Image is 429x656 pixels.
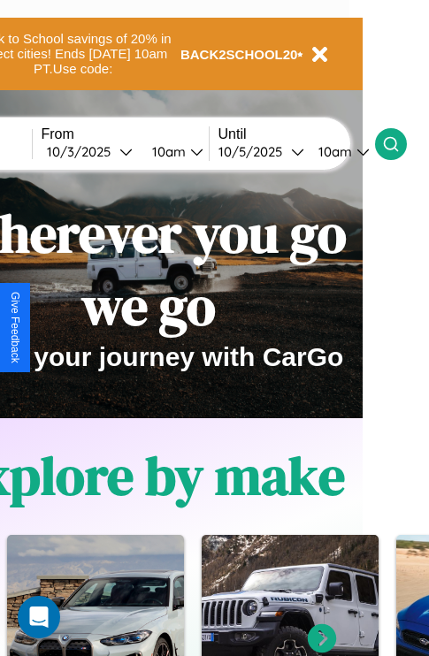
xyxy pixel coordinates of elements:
button: 10am [138,142,209,161]
label: From [42,126,209,142]
div: 10 / 5 / 2025 [218,143,291,160]
div: 10am [310,143,356,160]
label: Until [218,126,375,142]
div: Open Intercom Messenger [18,596,60,638]
div: 10am [143,143,190,160]
div: Give Feedback [9,292,21,363]
button: 10/3/2025 [42,142,138,161]
button: 10am [304,142,375,161]
div: 10 / 3 / 2025 [47,143,119,160]
b: BACK2SCHOOL20 [180,47,298,62]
